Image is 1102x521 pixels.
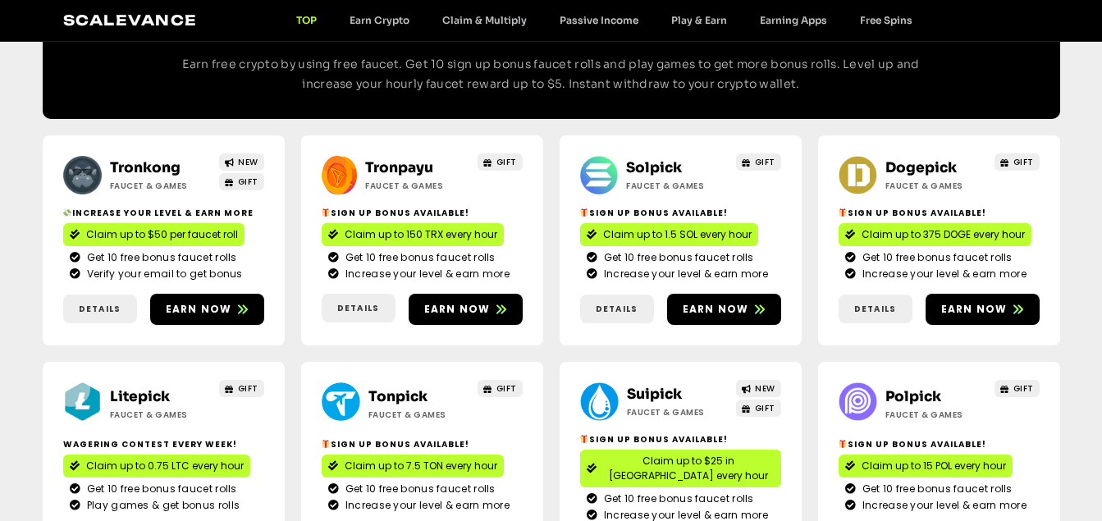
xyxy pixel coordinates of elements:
a: Details [580,295,654,323]
a: Solpick [626,159,682,176]
span: Get 10 free bonus faucet rolls [341,250,496,265]
a: Details [322,294,396,322]
img: 🎁 [839,208,847,217]
span: Get 10 free bonus faucet rolls [858,482,1013,496]
span: Details [79,303,121,315]
h2: Faucet & Games [110,180,213,192]
h2: Sign Up Bonus Available! [580,207,781,219]
h2: Sign Up Bonus Available! [839,438,1040,450]
a: Tronkong [110,159,181,176]
span: NEW [238,156,258,168]
a: Play & Earn [655,14,743,26]
a: Polpick [885,388,941,405]
a: GIFT [995,153,1040,171]
span: GIFT [1013,156,1034,168]
h2: Increase your level & earn more [63,207,264,219]
h2: Faucet & Games [368,409,471,421]
h2: Sign Up Bonus Available! [580,433,781,446]
img: 🎁 [839,440,847,448]
img: 🎁 [580,208,588,217]
span: Details [596,303,638,315]
span: Get 10 free bonus faucet rolls [600,250,754,265]
img: 🎁 [322,440,330,448]
img: 💸 [63,208,71,217]
a: Earn now [667,294,781,325]
a: Claim up to 1.5 SOL every hour [580,223,758,246]
h2: Faucet & Games [110,409,213,421]
span: GIFT [1013,382,1034,395]
a: Earn now [409,294,523,325]
span: Increase your level & earn more [858,498,1027,513]
span: Earn now [941,302,1008,317]
span: Get 10 free bonus faucet rolls [83,482,237,496]
h2: Faucet & Games [627,406,729,418]
span: GIFT [496,382,517,395]
span: GIFT [755,402,775,414]
a: Earn now [150,294,264,325]
h2: Faucet & Games [885,409,988,421]
a: Claim up to 150 TRX every hour [322,223,504,246]
a: TOP [280,14,333,26]
span: GIFT [238,382,258,395]
a: GIFT [736,153,781,171]
span: Claim up to 15 POL every hour [862,459,1006,473]
a: Tonpick [368,388,428,405]
h2: Sign Up Bonus Available! [322,438,523,450]
a: Earn Crypto [333,14,426,26]
span: GIFT [238,176,258,188]
span: Claim up to 1.5 SOL every hour [603,227,752,242]
h2: Sign Up Bonus Available! [322,207,523,219]
span: Claim up to 7.5 TON every hour [345,459,497,473]
a: GIFT [478,153,523,171]
a: Suipick [627,386,682,403]
h2: Faucet & Games [885,180,988,192]
a: GIFT [219,173,264,190]
span: Get 10 free bonus faucet rolls [600,491,754,506]
a: NEW [736,380,781,397]
a: Claim up to $50 per faucet roll [63,223,245,246]
span: GIFT [496,156,517,168]
h2: Wagering contest every week! [63,438,264,450]
span: Earn now [683,302,749,317]
span: Increase your level & earn more [341,267,510,281]
a: GIFT [736,400,781,417]
img: 🎁 [322,208,330,217]
span: Earn now [166,302,232,317]
span: Claim up to $25 in [GEOGRAPHIC_DATA] every hour [603,454,775,483]
a: Claim up to 375 DOGE every hour [839,223,1031,246]
span: Earn now [424,302,491,317]
span: Claim up to 150 TRX every hour [345,227,497,242]
span: Get 10 free bonus faucet rolls [341,482,496,496]
h2: Sign Up Bonus Available! [839,207,1040,219]
a: GIFT [478,380,523,397]
a: Scalevance [63,11,198,29]
a: Dogepick [885,159,957,176]
p: Earn free crypto by using free faucet. Get 10 sign up bonus faucet rolls and play games to get mo... [158,55,945,94]
a: Earning Apps [743,14,844,26]
span: Play games & get bonus rolls [83,498,240,513]
span: Claim up to 0.75 LTC every hour [86,459,244,473]
a: Claim up to 7.5 TON every hour [322,455,504,478]
a: Details [839,295,912,323]
span: Get 10 free bonus faucet rolls [83,250,237,265]
a: Earn now [926,294,1040,325]
a: Claim up to 15 POL every hour [839,455,1013,478]
img: 🎁 [580,435,588,443]
a: Details [63,295,137,323]
span: Verify your email to get bonus [83,267,243,281]
a: Claim up to 0.75 LTC every hour [63,455,250,478]
a: Claim & Multiply [426,14,543,26]
a: Tronpayu [365,159,433,176]
a: GIFT [995,380,1040,397]
span: Claim up to 375 DOGE every hour [862,227,1025,242]
a: GIFT [219,380,264,397]
nav: Menu [280,14,929,26]
a: Litepick [110,388,170,405]
h2: Faucet & Games [365,180,468,192]
span: Claim up to $50 per faucet roll [86,227,238,242]
span: Increase your level & earn more [341,498,510,513]
span: Increase your level & earn more [600,267,768,281]
span: Increase your level & earn more [858,267,1027,281]
span: GIFT [755,156,775,168]
a: Claim up to $25 in [GEOGRAPHIC_DATA] every hour [580,450,781,487]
